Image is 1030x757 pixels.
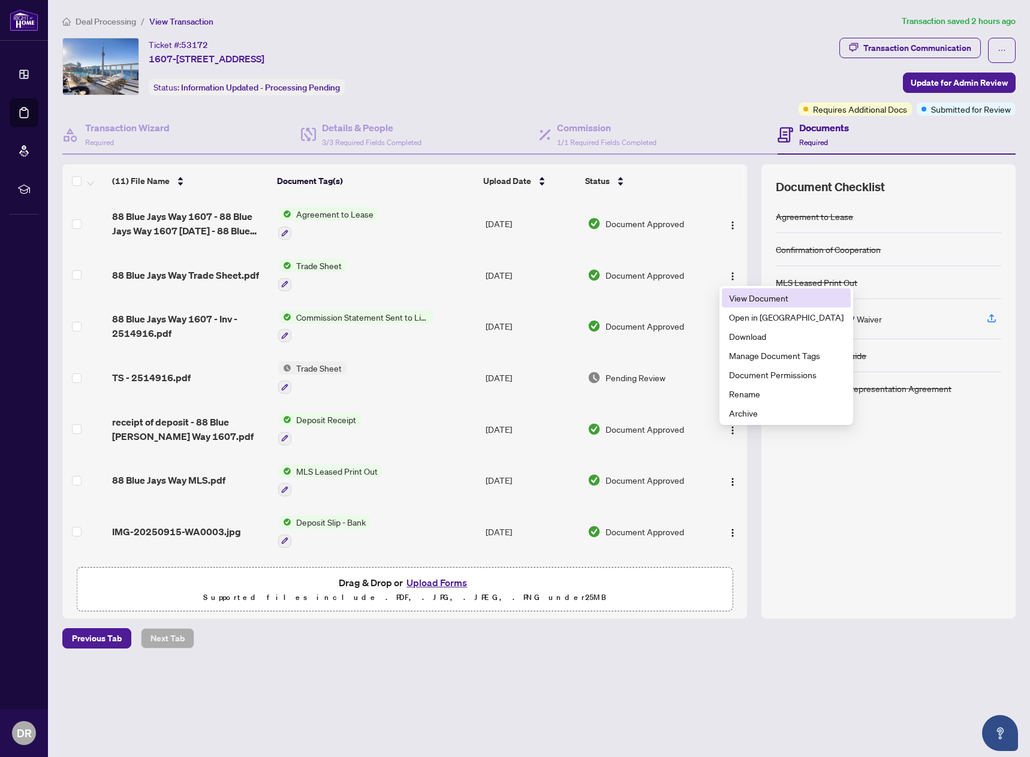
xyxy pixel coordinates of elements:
[580,164,708,198] th: Status
[776,382,951,395] div: Tenant Designated Representation Agreement
[181,40,208,50] span: 53172
[606,217,684,230] span: Document Approved
[606,319,684,333] span: Document Approved
[112,174,170,188] span: (11) File Name
[149,38,208,52] div: Ticket #:
[112,415,268,444] span: receipt of deposit - 88 Blue [PERSON_NAME] Way 1607.pdf
[278,259,291,272] img: Status Icon
[728,272,737,281] img: Logo
[107,164,272,198] th: (11) File Name
[557,120,656,135] h4: Commission
[403,575,471,590] button: Upload Forms
[481,455,583,506] td: [DATE]
[902,14,1016,28] article: Transaction saved 2 hours ago
[606,423,684,436] span: Document Approved
[911,73,1008,92] span: Update for Admin Review
[588,269,601,282] img: Document Status
[729,368,844,381] span: Document Permissions
[278,207,291,221] img: Status Icon
[776,179,885,195] span: Document Checklist
[723,214,742,233] button: Logo
[112,524,241,539] span: IMG-20250915-WA0003.jpg
[112,473,225,487] span: 88 Blue Jays Way MLS.pdf
[606,269,684,282] span: Document Approved
[588,525,601,538] img: Document Status
[291,515,371,529] span: Deposit Slip - Bank
[998,46,1006,55] span: ellipsis
[85,120,170,135] h4: Transaction Wizard
[141,628,194,649] button: Next Tab
[291,361,347,375] span: Trade Sheet
[729,330,844,343] span: Download
[272,164,478,198] th: Document Tag(s)
[63,38,138,95] img: IMG-C12284294_1.jpg
[728,528,737,538] img: Logo
[481,249,583,301] td: [DATE]
[17,725,32,741] span: DR
[729,349,844,362] span: Manage Document Tags
[557,138,656,147] span: 1/1 Required Fields Completed
[728,426,737,435] img: Logo
[291,207,378,221] span: Agreement to Lease
[729,291,844,304] span: View Document
[481,506,583,557] td: [DATE]
[478,164,580,198] th: Upload Date
[62,17,71,26] span: home
[85,138,114,147] span: Required
[588,319,601,333] img: Document Status
[339,575,471,590] span: Drag & Drop or
[291,310,433,324] span: Commission Statement Sent to Listing Brokerage
[606,473,684,487] span: Document Approved
[291,259,347,272] span: Trade Sheet
[799,138,828,147] span: Required
[723,266,742,285] button: Logo
[483,174,531,188] span: Upload Date
[723,522,742,541] button: Logo
[588,371,601,384] img: Document Status
[112,268,259,282] span: 88 Blue Jays Way Trade Sheet.pdf
[322,138,421,147] span: 3/3 Required Fields Completed
[481,557,583,609] td: [DATE]
[278,515,291,529] img: Status Icon
[585,174,610,188] span: Status
[291,465,383,478] span: MLS Leased Print Out
[839,38,981,58] button: Transaction Communication
[606,371,665,384] span: Pending Review
[278,361,291,375] img: Status Icon
[85,590,725,605] p: Supported files include .PDF, .JPG, .JPEG, .PNG under 25 MB
[72,629,122,648] span: Previous Tab
[729,310,844,324] span: Open in [GEOGRAPHIC_DATA]
[481,352,583,403] td: [DATE]
[278,465,383,497] button: Status IconMLS Leased Print Out
[278,413,291,426] img: Status Icon
[278,310,291,324] img: Status Icon
[149,79,345,95] div: Status:
[149,16,213,27] span: View Transaction
[141,14,144,28] li: /
[481,301,583,352] td: [DATE]
[77,568,732,612] span: Drag & Drop orUpload FormsSupported files include .PDF, .JPG, .JPEG, .PNG under25MB
[813,102,907,116] span: Requires Additional Docs
[588,473,601,487] img: Document Status
[588,217,601,230] img: Document Status
[322,120,421,135] h4: Details & People
[776,243,881,256] div: Confirmation of Cooperation
[729,387,844,400] span: Rename
[728,221,737,230] img: Logo
[278,413,361,445] button: Status IconDeposit Receipt
[982,715,1018,751] button: Open asap
[728,477,737,487] img: Logo
[863,38,971,58] div: Transaction Communication
[729,406,844,420] span: Archive
[278,310,433,343] button: Status IconCommission Statement Sent to Listing Brokerage
[588,423,601,436] img: Document Status
[62,628,131,649] button: Previous Tab
[278,515,371,548] button: Status IconDeposit Slip - Bank
[10,9,38,31] img: logo
[903,73,1016,93] button: Update for Admin Review
[112,209,268,238] span: 88 Blue Jays Way 1607 - 88 Blue Jays Way 1607 [DATE] - 88 Blue Jays Way 1607 - LEASE OFFER.pdf
[291,413,361,426] span: Deposit Receipt
[931,102,1011,116] span: Submitted for Review
[723,471,742,490] button: Logo
[481,198,583,249] td: [DATE]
